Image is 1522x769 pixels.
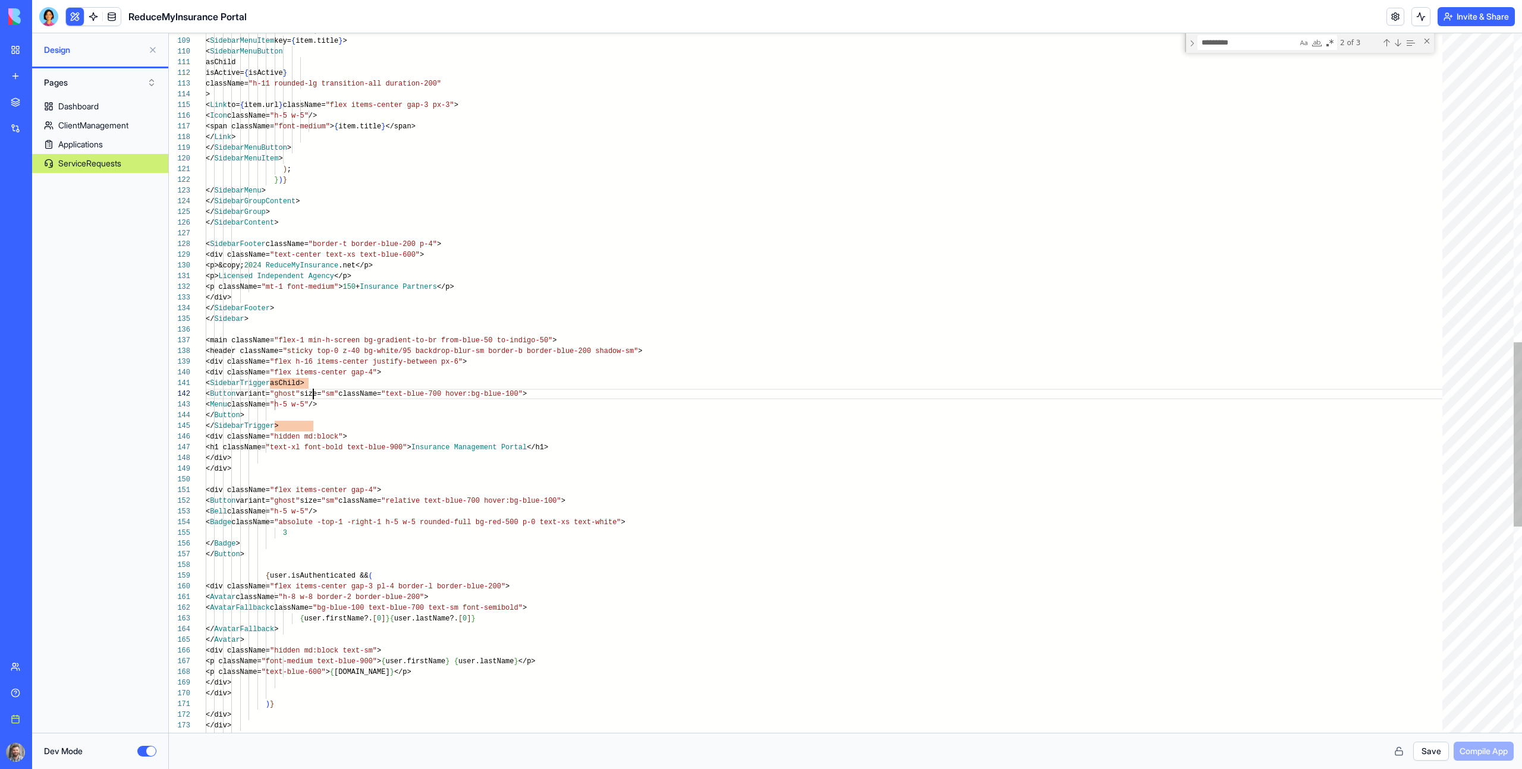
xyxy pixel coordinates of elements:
[471,614,476,623] span: }
[334,122,338,131] span: {
[235,497,270,505] span: variant=
[266,443,407,452] span: "text-xl font-bold text-blue-900"
[338,283,342,291] span: >
[638,347,642,355] span: >
[210,518,231,527] span: Badge
[270,358,463,366] span: "flex h-16 items-center justify-between px-6"
[169,282,190,292] div: 132
[128,10,247,24] span: ReduceMyInsurance Portal
[206,465,231,473] span: </div>
[169,111,190,121] div: 116
[169,78,190,89] div: 113
[1413,742,1449,761] button: Save
[169,132,190,143] div: 118
[169,517,190,528] div: 154
[214,155,278,163] span: SidebarMenuItem
[463,614,467,623] span: 0
[210,48,282,56] span: SidebarMenuButton
[385,122,415,131] span: </span>
[206,101,210,109] span: <
[169,506,190,517] div: 153
[309,508,317,516] span: />
[169,538,190,549] div: 156
[58,157,121,169] div: ServiceRequests
[497,347,639,355] span: rder-b border-blue-200 shadow-sm"
[169,68,190,78] div: 112
[210,379,270,387] span: SidebarTrigger
[206,133,214,141] span: </
[169,89,190,100] div: 114
[169,613,190,624] div: 163
[214,636,240,644] span: Avatar
[214,422,274,430] span: SidebarTrigger
[270,572,369,580] span: user.isAuthenticated &&
[206,294,231,302] span: </div>
[244,261,262,270] span: 2024
[278,101,282,109] span: }
[214,304,270,313] span: SidebarFooter
[501,443,527,452] span: Portal
[437,283,454,291] span: </p>
[169,474,190,485] div: 150
[58,119,128,131] div: ClientManagement
[381,614,385,623] span: ]
[244,69,249,77] span: {
[169,153,190,164] div: 120
[169,421,190,431] div: 145
[206,261,244,270] span: <p>&copy;
[385,614,389,623] span: }
[6,743,25,762] img: ACg8ocJoPC7SH_gfXgNDz3I-JZeISJuOhlM4ADygRIMy2P57eN7mHXwemA=s96-c
[235,540,240,548] span: >
[270,304,274,313] span: >
[32,135,168,154] a: Applications
[38,73,162,92] button: Pages
[274,219,278,227] span: >
[227,401,270,409] span: className=
[206,69,244,77] span: isActive=
[169,549,190,560] div: 157
[169,314,190,324] div: 135
[169,560,190,571] div: 158
[266,261,338,270] span: ReduceMyInsurance
[206,443,266,452] span: <h1 className=
[206,411,214,420] span: </
[287,144,291,152] span: >
[219,272,253,281] span: Licensed
[270,604,313,612] span: className=
[227,101,240,109] span: to=
[266,240,309,248] span: className=
[270,379,304,387] span: asChild>
[214,315,244,323] span: Sidebar
[300,390,321,398] span: size=
[214,411,240,420] span: Button
[214,219,274,227] span: SidebarContent
[169,581,190,592] div: 160
[206,368,270,377] span: <div className=
[240,550,244,559] span: >
[334,272,351,281] span: </p>
[283,176,287,184] span: }
[1311,37,1323,49] div: Match Whole Word (⌥⌘W)
[1393,38,1402,48] div: Next Match (Enter)
[206,379,210,387] span: <
[206,208,214,216] span: </
[342,433,347,441] span: >
[283,529,287,537] span: 3
[338,497,381,505] span: className=
[214,197,295,206] span: SidebarGroupContent
[342,37,347,45] span: >
[206,58,235,67] span: asChild
[169,389,190,399] div: 142
[58,138,103,150] div: Applications
[206,219,214,227] span: </
[206,636,214,644] span: </
[206,48,210,56] span: <
[169,335,190,346] div: 137
[1324,37,1336,49] div: Use Regular Expression (⌥⌘R)
[249,69,283,77] span: isActive
[169,324,190,335] div: 136
[210,593,235,601] span: Avatar
[270,508,309,516] span: "h-5 w-5"
[206,540,214,548] span: </
[467,614,471,623] span: ]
